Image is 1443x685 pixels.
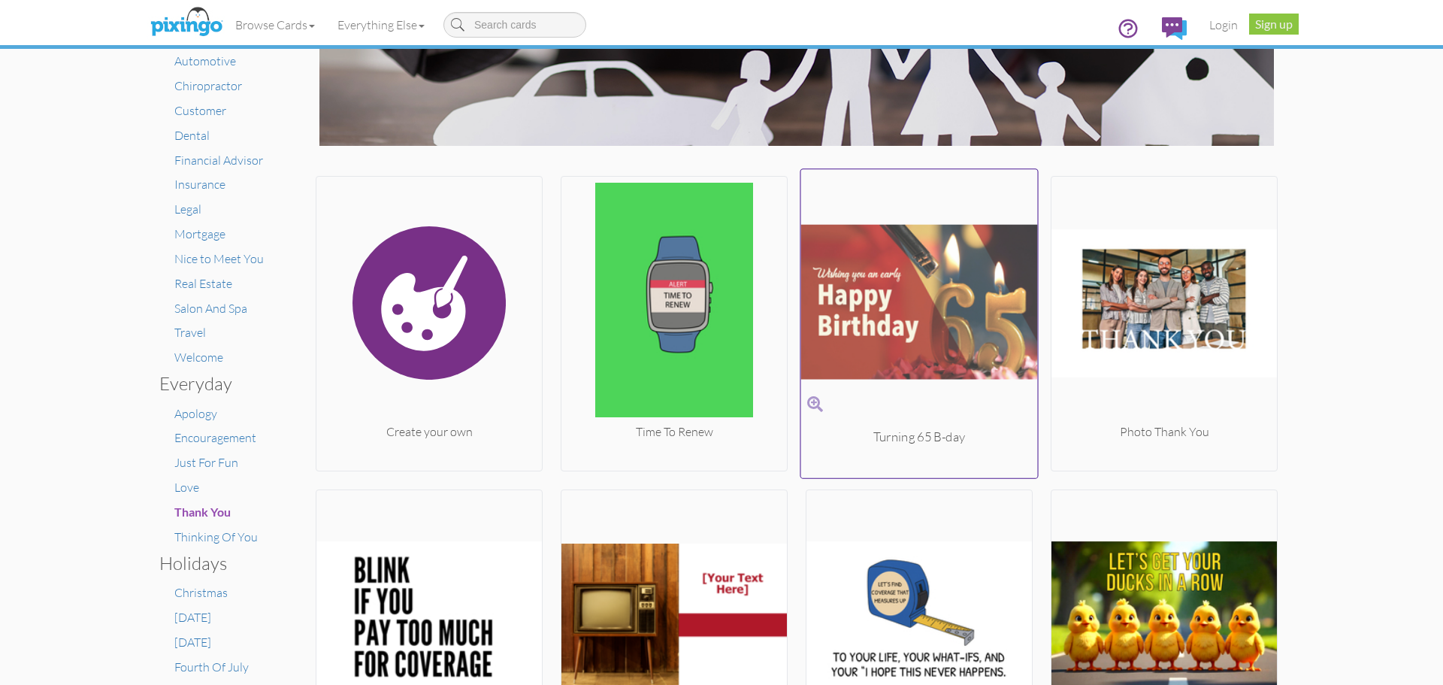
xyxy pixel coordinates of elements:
a: Welcome [174,350,223,365]
a: [DATE] [174,610,211,625]
div: Turning 65 B-day [801,429,1038,447]
input: Search cards [443,12,586,38]
img: 20240123-154737-45bcc2c6055e-250.jpg [801,176,1038,429]
a: Insurance [174,177,225,192]
img: 20240103-195052-19ecad922bde-250.jpg [561,183,787,423]
h3: Holidays [159,553,268,573]
img: comments.svg [1162,17,1187,40]
div: Photo Thank You [1051,423,1277,441]
a: Fourth Of July [174,659,249,674]
a: Browse Cards [224,6,326,44]
img: pixingo logo [147,4,226,41]
a: Customer [174,103,226,118]
img: 20220401-173043-a7f2cc2397cf-250.jpg [1051,183,1277,423]
a: Love [174,480,199,495]
img: create.svg [316,183,542,423]
a: Everything Else [326,6,436,44]
a: Apology [174,406,217,421]
a: Thinking Of You [174,529,258,544]
a: Christmas [174,585,228,600]
a: Dental [174,128,210,143]
a: Mortgage [174,226,225,241]
a: Automotive [174,53,236,68]
a: Chiropractor [174,78,242,93]
a: Travel [174,325,206,340]
a: Just For Fun [174,455,238,470]
a: Salon And Spa [174,301,247,316]
a: Thank You [174,505,231,520]
a: Login [1198,6,1249,44]
a: Encouragement [174,430,256,445]
div: Time To Renew [561,423,787,441]
div: Create your own [316,423,542,441]
a: [DATE] [174,635,211,650]
a: Real Estate [174,276,232,291]
a: Nice to Meet You [174,251,264,266]
a: Sign up [1249,14,1299,35]
a: Financial Advisor [174,153,263,168]
a: Legal [174,202,201,217]
h3: Everyday [159,374,268,393]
